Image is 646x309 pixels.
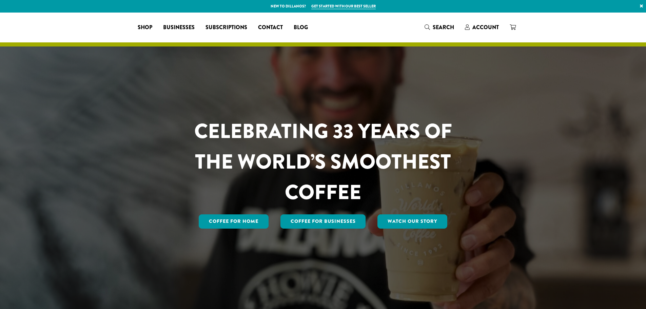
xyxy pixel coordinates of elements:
span: Search [433,23,454,31]
span: Businesses [163,23,195,32]
a: Get started with our best seller [311,3,376,9]
span: Contact [258,23,283,32]
a: Shop [132,22,158,33]
a: Coffee for Home [199,214,269,229]
span: Blog [294,23,308,32]
span: Subscriptions [205,23,247,32]
span: Account [472,23,499,31]
a: Search [419,22,459,33]
a: Coffee For Businesses [280,214,366,229]
h1: CELEBRATING 33 YEARS OF THE WORLD’S SMOOTHEST COFFEE [174,116,472,208]
span: Shop [138,23,152,32]
a: Watch Our Story [377,214,447,229]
